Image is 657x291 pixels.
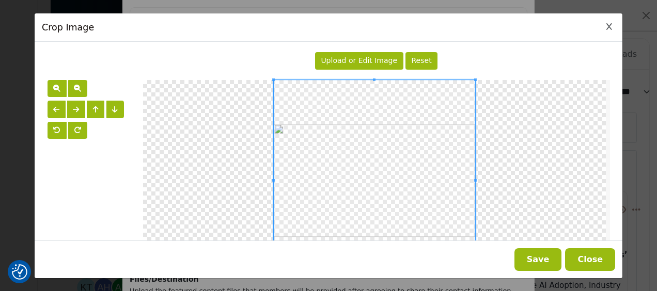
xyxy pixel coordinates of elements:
[405,52,437,70] button: Reset
[12,264,27,280] img: Revisit consent button
[12,264,27,280] button: Consent Preferences
[321,56,397,64] span: Upload or Edit Image
[514,248,562,271] button: Save
[412,56,432,64] span: Reset
[565,248,615,271] button: Close Image Upload Modal
[42,21,94,34] h5: Crop Image
[603,21,615,33] button: Close Image Upload Modal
